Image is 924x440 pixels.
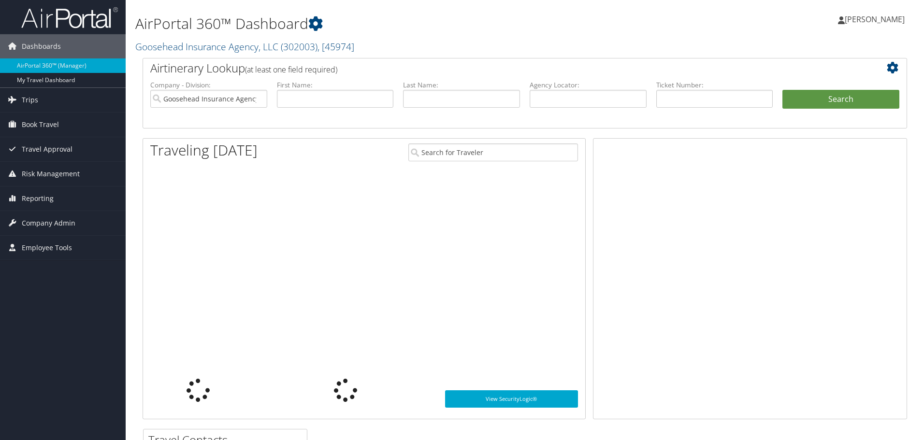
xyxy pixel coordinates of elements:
label: Last Name: [403,80,520,90]
img: airportal-logo.png [21,6,118,29]
button: Search [782,90,899,109]
span: [PERSON_NAME] [845,14,905,25]
label: Agency Locator: [530,80,647,90]
a: [PERSON_NAME] [838,5,914,34]
h1: Traveling [DATE] [150,140,258,160]
input: Search for Traveler [408,143,578,161]
span: Risk Management [22,162,80,186]
a: View SecurityLogic® [445,390,578,408]
label: Company - Division: [150,80,267,90]
span: Company Admin [22,211,75,235]
span: Travel Approval [22,137,72,161]
span: Book Travel [22,113,59,137]
span: Dashboards [22,34,61,58]
span: Trips [22,88,38,112]
span: (at least one field required) [245,64,337,75]
a: Goosehead Insurance Agency, LLC [135,40,354,53]
label: First Name: [277,80,394,90]
span: Employee Tools [22,236,72,260]
span: , [ 45974 ] [318,40,354,53]
span: ( 302003 ) [281,40,318,53]
h1: AirPortal 360™ Dashboard [135,14,655,34]
h2: Airtinerary Lookup [150,60,836,76]
label: Ticket Number: [656,80,773,90]
span: Reporting [22,186,54,211]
